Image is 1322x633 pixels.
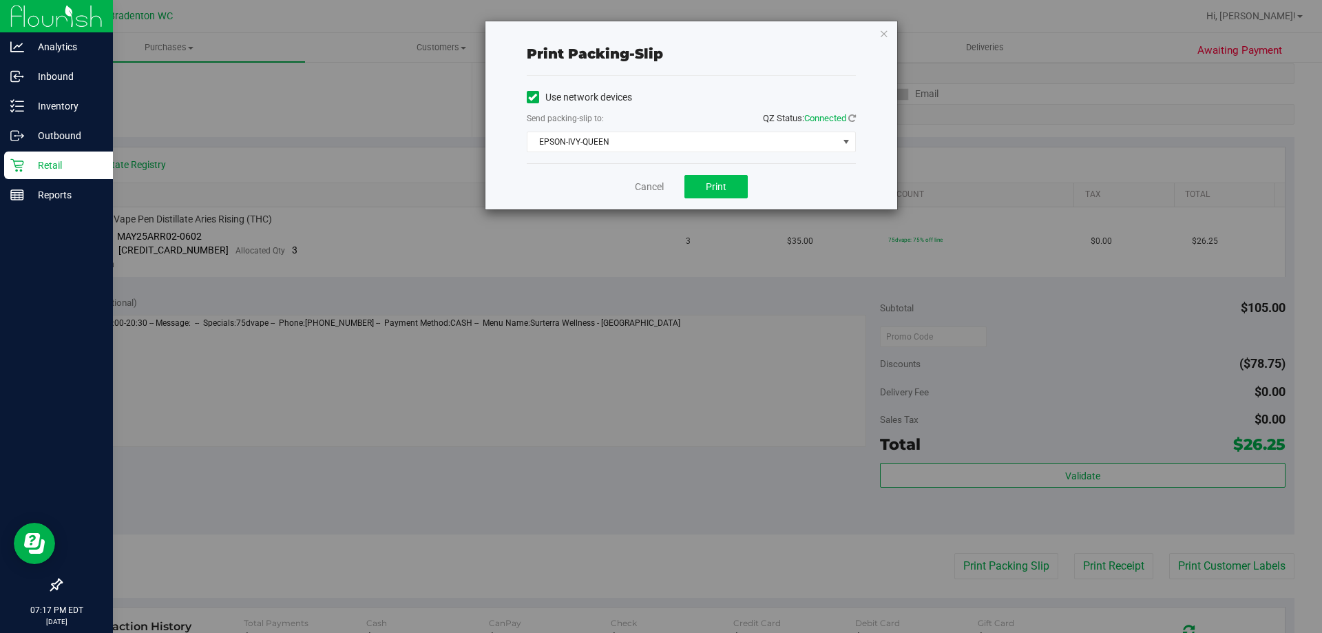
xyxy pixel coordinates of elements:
span: Print packing-slip [527,45,663,62]
span: QZ Status: [763,113,856,123]
inline-svg: Analytics [10,40,24,54]
inline-svg: Reports [10,188,24,202]
inline-svg: Inventory [10,99,24,113]
label: Use network devices [527,90,632,105]
p: Analytics [24,39,107,55]
inline-svg: Inbound [10,70,24,83]
label: Send packing-slip to: [527,112,604,125]
p: Reports [24,187,107,203]
iframe: Resource center [14,523,55,564]
p: Outbound [24,127,107,144]
span: select [837,132,854,152]
span: Print [706,181,726,192]
p: 07:17 PM EDT [6,604,107,616]
inline-svg: Outbound [10,129,24,143]
span: Connected [804,113,846,123]
p: Inbound [24,68,107,85]
inline-svg: Retail [10,158,24,172]
p: Retail [24,157,107,174]
a: Cancel [635,180,664,194]
button: Print [684,175,748,198]
p: Inventory [24,98,107,114]
p: [DATE] [6,616,107,627]
span: EPSON-IVY-QUEEN [527,132,838,152]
